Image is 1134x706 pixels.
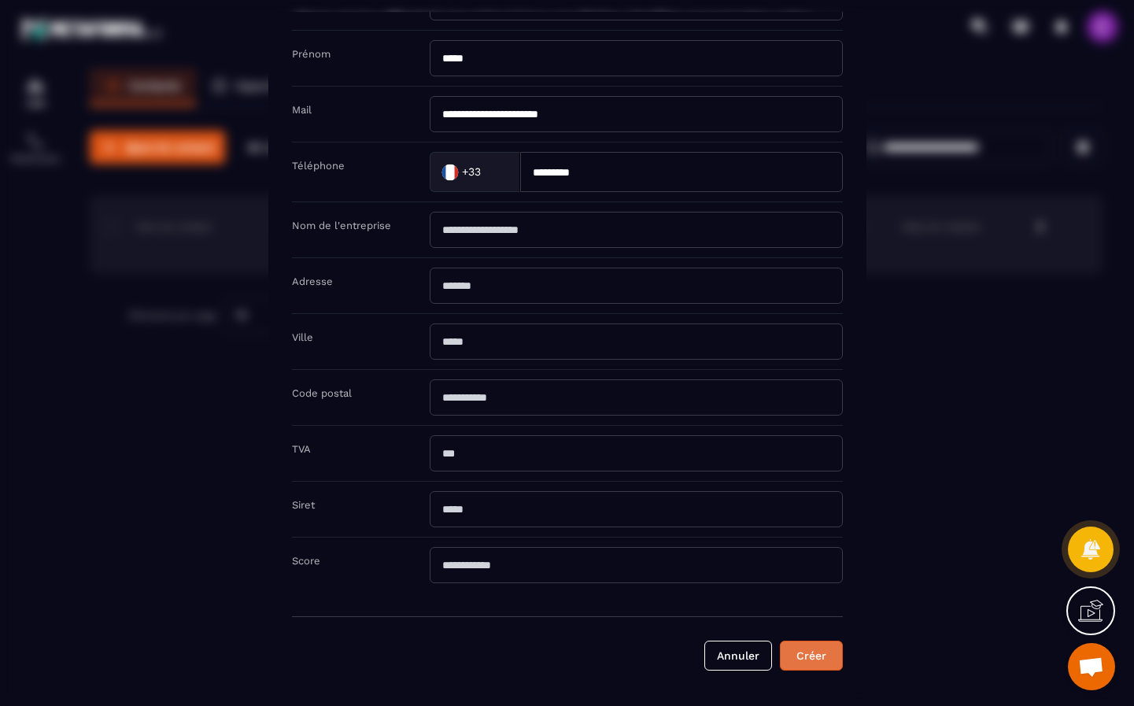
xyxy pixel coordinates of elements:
label: Nom de l'entreprise [292,220,391,231]
div: Ouvrir le chat [1068,643,1115,690]
label: Ville [292,331,313,343]
label: Code postal [292,387,352,399]
button: Créer [780,641,843,671]
label: Prénom [292,48,331,60]
label: TVA [292,443,311,455]
label: Téléphone [292,160,345,172]
label: Score [292,555,320,567]
label: Siret [292,499,315,511]
input: Search for option [484,160,504,183]
span: +33 [461,164,480,180]
label: Adresse [292,275,333,287]
button: Annuler [704,641,772,671]
img: Country Flag [434,156,465,187]
div: Search for option [430,152,520,192]
label: Mail [292,104,312,116]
